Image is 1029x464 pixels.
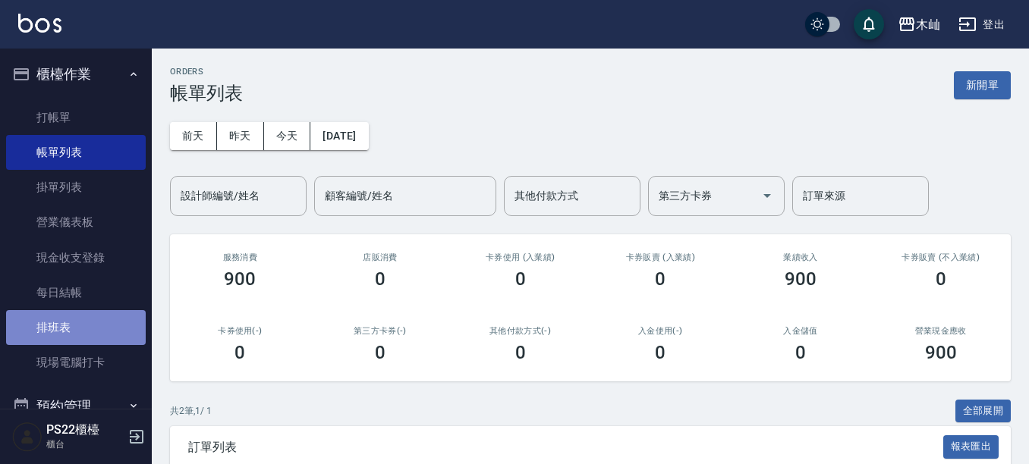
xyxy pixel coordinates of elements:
button: 登出 [952,11,1011,39]
button: save [854,9,884,39]
button: 全部展開 [955,400,1012,423]
div: 木屾 [916,15,940,34]
img: Person [12,422,42,452]
h2: 其他付款方式(-) [468,326,572,336]
h3: 帳單列表 [170,83,243,104]
button: 今天 [264,122,311,150]
h3: 0 [375,342,385,363]
a: 現場電腦打卡 [6,345,146,380]
a: 營業儀表板 [6,205,146,240]
h3: 0 [375,268,385,290]
a: 報表匯出 [943,439,999,453]
h3: 900 [925,342,957,363]
button: 預約管理 [6,387,146,426]
h2: 店販消費 [329,252,433,262]
a: 掛單列表 [6,170,146,205]
h3: 0 [795,342,806,363]
h3: 0 [234,342,245,363]
a: 打帳單 [6,100,146,135]
h2: 入金使用(-) [609,326,713,336]
h3: 0 [655,342,666,363]
a: 帳單列表 [6,135,146,170]
h2: 入金儲值 [749,326,853,336]
h2: 第三方卡券(-) [329,326,433,336]
button: 報表匯出 [943,435,999,459]
h3: 0 [936,268,946,290]
h2: ORDERS [170,67,243,77]
p: 共 2 筆, 1 / 1 [170,404,212,418]
a: 新開單 [954,77,1011,92]
h2: 業績收入 [749,252,853,262]
h2: 營業現金應收 [889,326,993,336]
a: 現金收支登錄 [6,240,146,275]
button: 前天 [170,122,217,150]
p: 櫃台 [46,437,124,451]
button: [DATE] [310,122,368,150]
button: 新開單 [954,71,1011,99]
h2: 卡券販賣 (不入業績) [889,252,993,262]
button: Open [755,183,779,208]
h3: 900 [224,268,256,290]
button: 木屾 [892,9,946,40]
button: 櫃檯作業 [6,55,146,94]
h2: 卡券使用(-) [188,326,292,336]
h3: 900 [785,268,817,290]
h3: 0 [515,342,526,363]
a: 每日結帳 [6,275,146,310]
button: 昨天 [217,122,264,150]
h2: 卡券使用 (入業績) [468,252,572,262]
span: 訂單列表 [188,440,943,455]
a: 排班表 [6,310,146,345]
img: Logo [18,14,61,33]
h5: PS22櫃檯 [46,422,124,437]
h2: 卡券販賣 (入業績) [609,252,713,262]
h3: 0 [515,268,526,290]
h3: 服務消費 [188,252,292,262]
h3: 0 [655,268,666,290]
